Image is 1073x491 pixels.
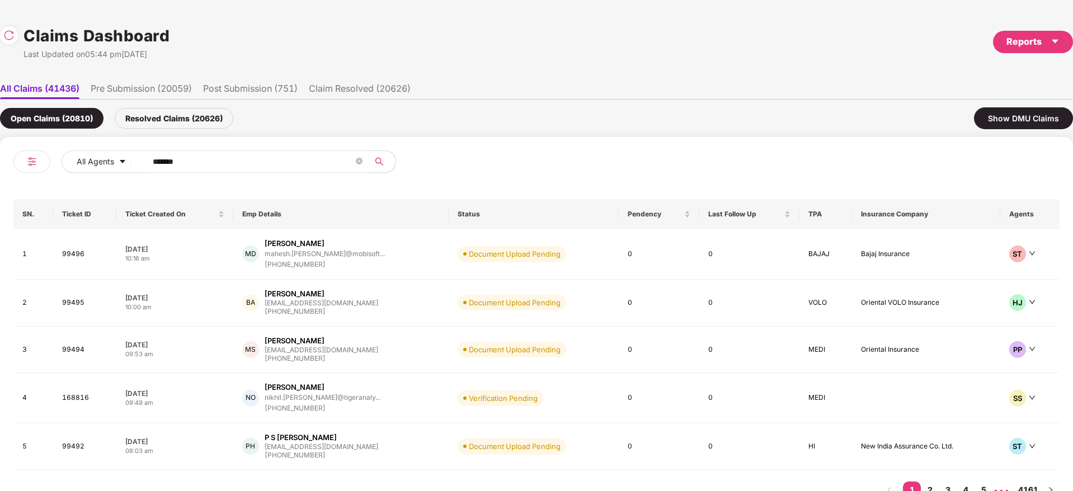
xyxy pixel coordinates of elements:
span: Ticket Created On [125,210,215,219]
h1: Claims Dashboard [23,23,170,48]
div: Document Upload Pending [469,441,561,452]
div: [EMAIL_ADDRESS][DOMAIN_NAME] [265,346,378,353]
div: ST [1009,438,1026,455]
td: 0 [699,280,799,327]
td: Oriental Insurance [852,327,1000,374]
td: VOLO [799,280,852,327]
span: close-circle [356,157,363,167]
div: [PERSON_NAME] [265,289,324,299]
div: nikhil.[PERSON_NAME]@tigeranaly... [265,394,380,401]
div: [PERSON_NAME] [265,336,324,346]
th: Emp Details [233,199,449,229]
span: search [368,157,390,166]
div: mahesh.[PERSON_NAME]@mobisoft... [265,250,385,257]
span: down [1029,250,1036,257]
td: 0 [619,280,699,327]
td: Oriental VOLO Insurance [852,280,1000,327]
td: Bajaj Insurance [852,229,1000,280]
td: 1 [13,229,53,280]
td: 0 [619,327,699,374]
td: 2 [13,280,53,327]
span: down [1029,299,1036,305]
span: Last Follow Up [708,210,782,219]
div: [EMAIL_ADDRESS][DOMAIN_NAME] [265,443,378,450]
div: SS [1009,390,1026,407]
td: 99495 [53,280,116,327]
span: down [1029,443,1036,450]
button: All Agentscaret-down [62,150,150,173]
td: 0 [699,327,799,374]
div: Document Upload Pending [469,248,561,259]
div: [PERSON_NAME] [265,238,324,249]
div: MD [242,246,259,262]
div: ST [1009,246,1026,262]
th: Agents [1000,199,1060,229]
div: [DATE] [125,293,224,303]
img: svg+xml;base64,PHN2ZyBpZD0iUmVsb2FkLTMyeDMyIiB4bWxucz0iaHR0cDovL3d3dy53My5vcmcvMjAwMC9zdmciIHdpZH... [3,30,15,41]
div: 10:00 am [125,303,224,312]
td: 0 [699,423,799,470]
span: Pendency [628,210,682,219]
th: Ticket Created On [116,199,233,229]
div: [PHONE_NUMBER] [265,403,380,414]
td: New India Assurance Co. Ltd. [852,423,1000,470]
div: HJ [1009,294,1026,311]
div: PP [1009,341,1026,358]
div: Reports [1006,35,1060,49]
td: 99494 [53,327,116,374]
div: [DATE] [125,389,224,398]
div: [DATE] [125,244,224,254]
div: NO [242,390,259,407]
div: [PHONE_NUMBER] [265,259,385,270]
li: Claim Resolved (20626) [309,83,411,99]
td: 5 [13,423,53,470]
div: 10:16 am [125,254,224,263]
td: MEDI [799,373,852,423]
div: Last Updated on 05:44 pm[DATE] [23,48,170,60]
div: [PHONE_NUMBER] [265,306,378,317]
div: [PHONE_NUMBER] [265,353,378,364]
img: svg+xml;base64,PHN2ZyB4bWxucz0iaHR0cDovL3d3dy53My5vcmcvMjAwMC9zdmciIHdpZHRoPSIyNCIgaGVpZ2h0PSIyNC... [25,155,39,168]
div: 09:49 am [125,398,224,408]
div: [EMAIL_ADDRESS][DOMAIN_NAME] [265,299,378,306]
div: Document Upload Pending [469,297,561,308]
td: BAJAJ [799,229,852,280]
td: 0 [619,229,699,280]
td: HI [799,423,852,470]
th: Status [449,199,619,229]
div: [DATE] [125,340,224,350]
td: 168816 [53,373,116,423]
div: Resolved Claims (20626) [115,108,233,129]
td: 0 [699,229,799,280]
button: search [368,150,396,173]
td: 0 [699,373,799,423]
span: down [1029,346,1036,352]
div: Verification Pending [469,393,538,404]
td: 0 [619,373,699,423]
th: Pendency [619,199,699,229]
span: All Agents [77,155,114,168]
th: TPA [799,199,852,229]
div: PH [242,438,259,455]
td: 0 [619,423,699,470]
div: [PERSON_NAME] [265,382,324,393]
div: Document Upload Pending [469,344,561,355]
th: SN. [13,199,53,229]
div: 09:53 am [125,350,224,359]
div: [DATE] [125,437,224,446]
div: [PHONE_NUMBER] [265,450,378,461]
div: P S [PERSON_NAME] [265,432,337,443]
th: Insurance Company [852,199,1000,229]
span: down [1029,394,1036,401]
td: 4 [13,373,53,423]
th: Last Follow Up [699,199,799,229]
th: Ticket ID [53,199,116,229]
div: 08:03 am [125,446,224,456]
span: close-circle [356,158,363,164]
td: 3 [13,327,53,374]
div: MS [242,341,259,358]
div: Show DMU Claims [974,107,1073,129]
span: caret-down [1051,37,1060,46]
li: Pre Submission (20059) [91,83,192,99]
span: caret-down [119,158,126,167]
